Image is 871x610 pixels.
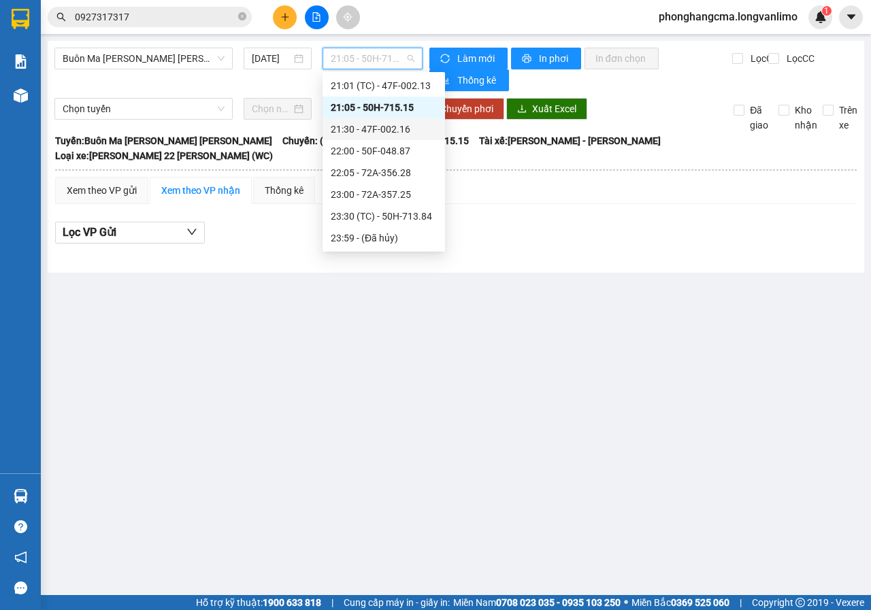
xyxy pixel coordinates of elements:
span: close-circle [238,12,246,20]
span: notification [14,551,27,564]
button: plus [273,5,297,29]
span: Kho nhận [789,103,823,133]
span: Miền Bắc [631,595,729,610]
span: sync [440,54,452,65]
span: Cung cấp máy in - giấy in: [344,595,450,610]
div: Xem theo VP gửi [67,183,137,198]
input: Chọn ngày [252,101,291,116]
span: Buôn Ma Thuột - Hồ Chí Minh [63,48,225,69]
button: Chuyển phơi [429,98,504,120]
span: Lọc VP Gửi [63,224,116,241]
span: Chọn tuyến [63,99,225,119]
sup: 1 [822,6,832,16]
strong: 0708 023 035 - 0935 103 250 [496,597,621,608]
div: 23:00 - 72A-357.25 [331,187,437,202]
span: printer [522,54,533,65]
span: question-circle [14,520,27,533]
strong: 0369 525 060 [671,597,729,608]
button: In đơn chọn [585,48,659,69]
span: Loại xe: [PERSON_NAME] 22 [PERSON_NAME] (WC) [55,148,273,163]
span: search [56,12,66,22]
span: Lọc CR [745,51,780,66]
button: bar-chartThống kê [429,69,509,91]
img: logo-vxr [12,9,29,29]
input: Tìm tên, số ĐT hoặc mã đơn [75,10,235,24]
img: solution-icon [14,54,28,69]
span: bar-chart [440,75,452,86]
span: phonghangcma.longvanlimo [648,8,808,25]
span: caret-down [845,11,857,23]
span: plus [280,12,290,22]
span: message [14,581,27,594]
img: warehouse-icon [14,489,28,503]
span: close-circle [238,11,246,24]
b: Tuyến: Buôn Ma [PERSON_NAME] [PERSON_NAME] [55,135,272,146]
div: 23:30 (TC) - 50H-713.84 [331,209,437,224]
span: Miền Nam [453,595,621,610]
span: 21:05 - 50H-715.15 [331,48,414,69]
div: 21:01 (TC) - 47F-002.13 [331,78,437,93]
strong: 1900 633 818 [263,597,321,608]
button: downloadXuất Excel [506,98,587,120]
span: 1 [824,6,829,16]
span: | [331,595,333,610]
div: 21:30 - 47F-002.16 [331,122,437,137]
span: Chuyến: (21:05 [DATE]) [282,133,382,148]
span: Làm mới [457,51,497,66]
span: Lọc CC [781,51,817,66]
span: copyright [795,598,805,607]
span: ⚪️ [624,600,628,605]
div: 23:59 - (Đã hủy) [331,231,437,245]
span: | [740,595,742,610]
div: 21:05 - 50H-715.15 [331,100,437,115]
div: Thống kê [265,183,303,198]
span: Tài xế: [PERSON_NAME] - [PERSON_NAME] [479,133,661,148]
span: Hỗ trợ kỹ thuật: [196,595,321,610]
span: Đã giao [744,103,774,133]
img: icon-new-feature [815,11,827,23]
button: Lọc VP Gửi [55,222,205,243]
div: Xem theo VP nhận [161,183,240,198]
div: 22:05 - 72A-356.28 [331,165,437,180]
span: In phơi [539,51,570,66]
button: aim [336,5,360,29]
input: 12/09/2025 [252,51,291,66]
button: file-add [305,5,329,29]
img: warehouse-icon [14,88,28,103]
span: aim [343,12,352,22]
button: caret-down [839,5,863,29]
button: printerIn phơi [511,48,581,69]
div: 22:00 - 50F-048.87 [331,143,437,158]
button: syncLàm mới [429,48,508,69]
span: Trên xe [834,103,863,133]
span: down [186,226,197,237]
span: Thống kê [457,73,498,88]
span: file-add [312,12,321,22]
